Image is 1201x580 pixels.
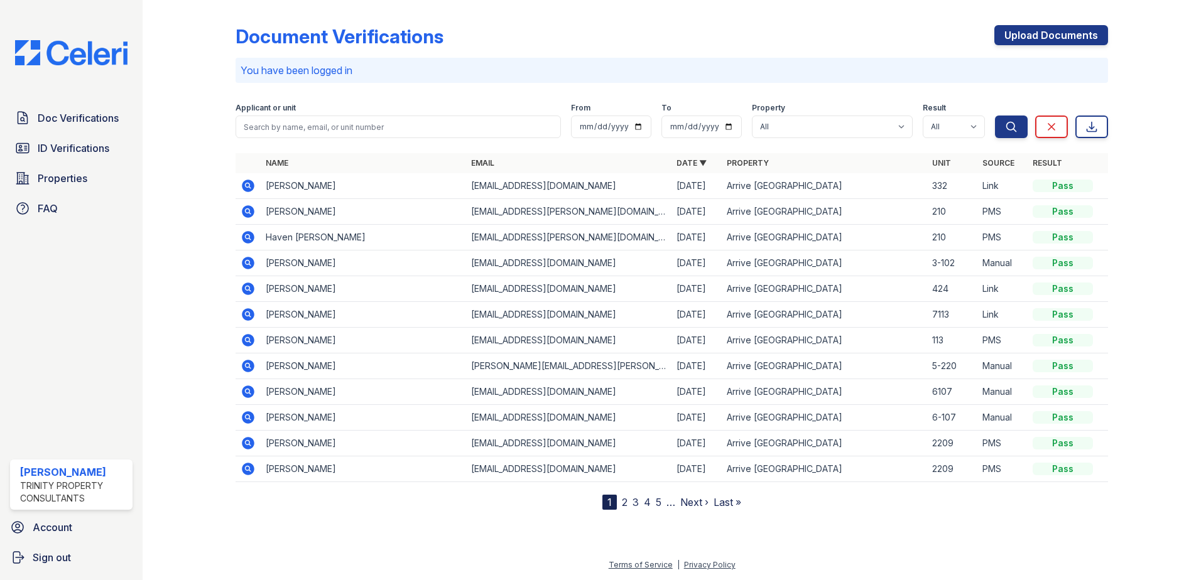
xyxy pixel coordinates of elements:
[261,353,466,379] td: [PERSON_NAME]
[38,201,58,216] span: FAQ
[927,431,977,456] td: 2209
[1033,411,1093,424] div: Pass
[261,405,466,431] td: [PERSON_NAME]
[714,496,741,508] a: Last »
[722,379,927,405] td: Arrive [GEOGRAPHIC_DATA]
[977,456,1028,482] td: PMS
[977,431,1028,456] td: PMS
[1033,437,1093,449] div: Pass
[466,250,671,276] td: [EMAIL_ADDRESS][DOMAIN_NAME]
[261,456,466,482] td: [PERSON_NAME]
[722,225,927,250] td: Arrive [GEOGRAPHIC_DATA]
[471,158,494,168] a: Email
[671,199,722,225] td: [DATE]
[671,379,722,405] td: [DATE]
[10,136,133,161] a: ID Verifications
[5,515,138,540] a: Account
[671,328,722,353] td: [DATE]
[261,328,466,353] td: [PERSON_NAME]
[671,405,722,431] td: [DATE]
[680,496,709,508] a: Next ›
[927,353,977,379] td: 5-220
[466,431,671,456] td: [EMAIL_ADDRESS][DOMAIN_NAME]
[33,550,71,565] span: Sign out
[1033,463,1093,475] div: Pass
[661,103,671,113] label: To
[622,496,628,508] a: 2
[10,196,133,221] a: FAQ
[927,199,977,225] td: 210
[602,495,617,510] div: 1
[261,431,466,456] td: [PERSON_NAME]
[38,171,87,186] span: Properties
[677,560,680,569] div: |
[644,496,651,508] a: 4
[466,456,671,482] td: [EMAIL_ADDRESS][DOMAIN_NAME]
[671,353,722,379] td: [DATE]
[677,158,707,168] a: Date ▼
[466,405,671,431] td: [EMAIL_ADDRESS][DOMAIN_NAME]
[977,405,1028,431] td: Manual
[633,496,639,508] a: 3
[927,328,977,353] td: 113
[261,250,466,276] td: [PERSON_NAME]
[977,225,1028,250] td: PMS
[671,250,722,276] td: [DATE]
[1033,308,1093,321] div: Pass
[261,225,466,250] td: Haven [PERSON_NAME]
[466,379,671,405] td: [EMAIL_ADDRESS][DOMAIN_NAME]
[10,166,133,191] a: Properties
[671,276,722,302] td: [DATE]
[1033,257,1093,269] div: Pass
[727,158,769,168] a: Property
[5,40,138,65] img: CE_Logo_Blue-a8612792a0a2168367f1c8372b55b34899dd931a85d93a1a3d3e32e68fde9ad4.png
[927,379,977,405] td: 6107
[466,199,671,225] td: [EMAIL_ADDRESS][PERSON_NAME][DOMAIN_NAME]
[752,103,785,113] label: Property
[923,103,946,113] label: Result
[571,103,590,113] label: From
[1033,180,1093,192] div: Pass
[33,520,72,535] span: Account
[466,276,671,302] td: [EMAIL_ADDRESS][DOMAIN_NAME]
[5,545,138,570] a: Sign out
[722,405,927,431] td: Arrive [GEOGRAPHIC_DATA]
[977,173,1028,199] td: Link
[38,110,119,126] span: Doc Verifications
[722,173,927,199] td: Arrive [GEOGRAPHIC_DATA]
[927,302,977,328] td: 7113
[932,158,951,168] a: Unit
[1033,231,1093,244] div: Pass
[466,173,671,199] td: [EMAIL_ADDRESS][DOMAIN_NAME]
[466,225,671,250] td: [EMAIL_ADDRESS][PERSON_NAME][DOMAIN_NAME]
[266,158,288,168] a: Name
[1148,530,1188,567] iframe: chat widget
[977,302,1028,328] td: Link
[977,353,1028,379] td: Manual
[671,302,722,328] td: [DATE]
[1033,334,1093,346] div: Pass
[261,276,466,302] td: [PERSON_NAME]
[1033,360,1093,372] div: Pass
[722,456,927,482] td: Arrive [GEOGRAPHIC_DATA]
[671,225,722,250] td: [DATE]
[261,379,466,405] td: [PERSON_NAME]
[977,328,1028,353] td: PMS
[236,103,296,113] label: Applicant or unit
[994,25,1108,45] a: Upload Documents
[1033,282,1093,295] div: Pass
[1033,385,1093,398] div: Pass
[722,250,927,276] td: Arrive [GEOGRAPHIC_DATA]
[927,456,977,482] td: 2209
[1033,158,1062,168] a: Result
[722,431,927,456] td: Arrive [GEOGRAPHIC_DATA]
[927,250,977,276] td: 3-102
[241,63,1103,78] p: You have been logged in
[656,496,661,508] a: 5
[261,199,466,225] td: [PERSON_NAME]
[261,173,466,199] td: [PERSON_NAME]
[261,302,466,328] td: [PERSON_NAME]
[466,353,671,379] td: [PERSON_NAME][EMAIL_ADDRESS][PERSON_NAME][DOMAIN_NAME]
[466,328,671,353] td: [EMAIL_ADDRESS][DOMAIN_NAME]
[671,173,722,199] td: [DATE]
